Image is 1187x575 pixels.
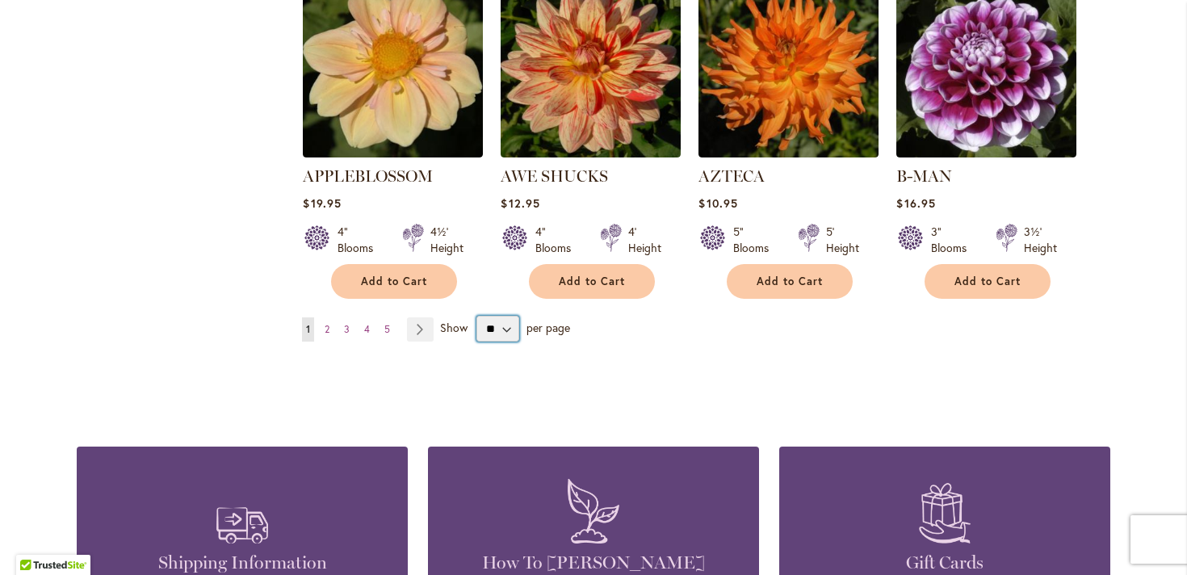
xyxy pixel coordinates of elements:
div: 3" Blooms [931,224,976,256]
span: per page [526,320,570,335]
button: Add to Cart [925,264,1051,299]
span: $19.95 [303,195,341,211]
a: AZTECA [698,166,765,186]
span: Add to Cart [757,275,823,288]
span: 4 [364,323,370,335]
a: 3 [340,317,354,342]
button: Add to Cart [727,264,853,299]
span: 2 [325,323,329,335]
a: APPLEBLOSSOM [303,145,483,161]
h4: How To [PERSON_NAME] [452,552,735,574]
h4: Shipping Information [101,552,384,574]
span: $10.95 [698,195,737,211]
button: Add to Cart [331,264,457,299]
a: APPLEBLOSSOM [303,166,433,186]
a: AWE SHUCKS [501,166,608,186]
div: 5" Blooms [733,224,778,256]
a: B-MAN [896,145,1076,161]
h4: Gift Cards [803,552,1086,574]
div: 3½' Height [1024,224,1057,256]
span: Show [440,320,468,335]
a: AWE SHUCKS [501,145,681,161]
div: 4" Blooms [338,224,383,256]
div: 4" Blooms [535,224,581,256]
a: 5 [380,317,394,342]
div: 4' Height [628,224,661,256]
a: 2 [321,317,333,342]
iframe: Launch Accessibility Center [12,518,57,563]
a: 4 [360,317,374,342]
button: Add to Cart [529,264,655,299]
span: 1 [306,323,310,335]
span: Add to Cart [954,275,1021,288]
span: $16.95 [896,195,935,211]
a: AZTECA [698,145,879,161]
span: Add to Cart [361,275,427,288]
span: 3 [344,323,350,335]
span: Add to Cart [559,275,625,288]
span: 5 [384,323,390,335]
a: B-MAN [896,166,952,186]
div: 5' Height [826,224,859,256]
span: $12.95 [501,195,539,211]
div: 4½' Height [430,224,463,256]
